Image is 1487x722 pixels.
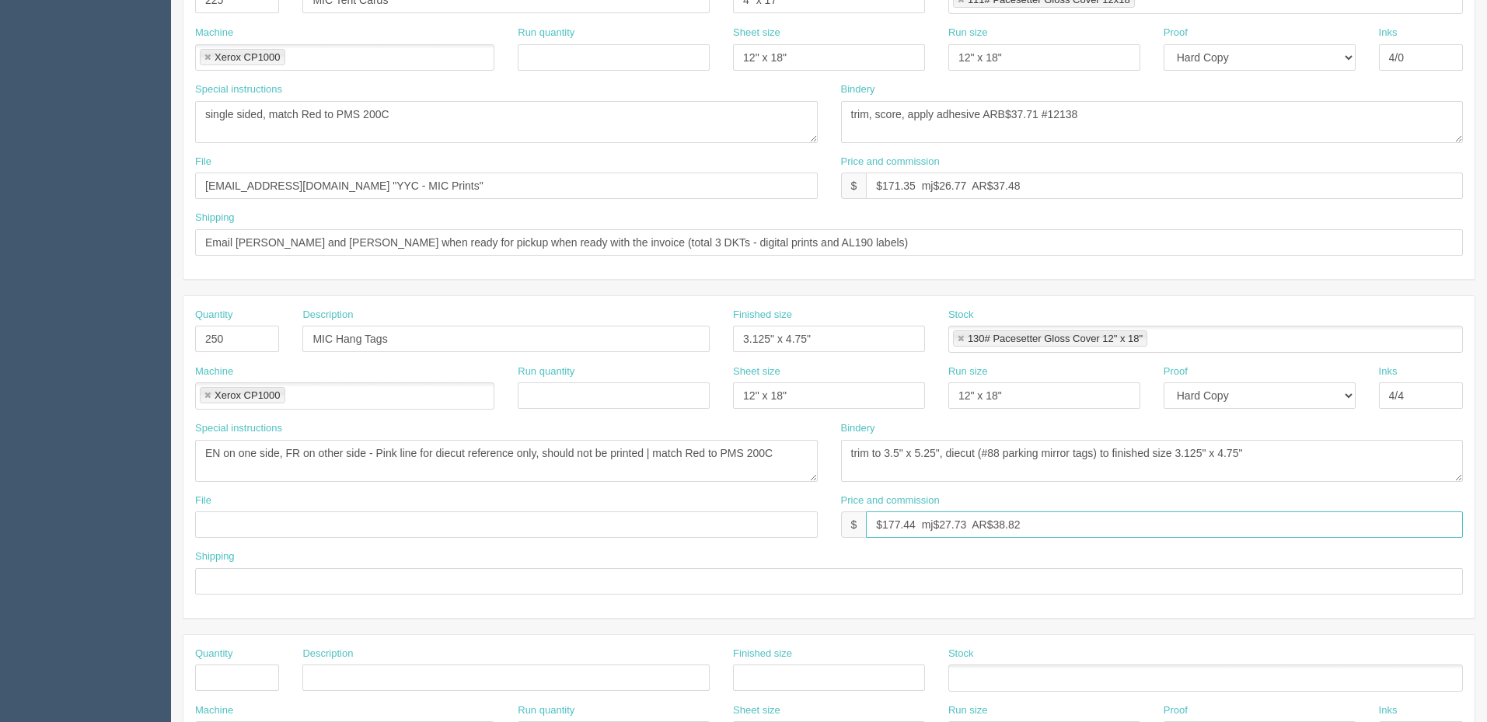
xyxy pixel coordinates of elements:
[733,703,780,718] label: Sheet size
[948,26,988,40] label: Run size
[841,511,867,538] div: $
[841,155,940,169] label: Price and commission
[948,647,974,661] label: Stock
[1164,364,1188,379] label: Proof
[195,647,232,661] label: Quantity
[1164,26,1188,40] label: Proof
[733,26,780,40] label: Sheet size
[841,101,1464,143] textarea: trim, score, apply adhesive ARB$37.71 #12138
[948,308,974,323] label: Stock
[841,494,940,508] label: Price and commission
[1379,703,1398,718] label: Inks
[302,647,353,661] label: Description
[948,364,988,379] label: Run size
[195,549,235,564] label: Shipping
[195,703,233,718] label: Machine
[841,173,867,199] div: $
[518,364,574,379] label: Run quantity
[841,421,875,436] label: Bindery
[302,308,353,323] label: Description
[733,364,780,379] label: Sheet size
[195,211,235,225] label: Shipping
[1379,26,1398,40] label: Inks
[195,421,282,436] label: Special instructions
[215,52,281,62] div: Xerox CP1000
[518,26,574,40] label: Run quantity
[841,82,875,97] label: Bindery
[1164,703,1188,718] label: Proof
[195,26,233,40] label: Machine
[518,703,574,718] label: Run quantity
[948,703,988,718] label: Run size
[195,364,233,379] label: Machine
[195,155,211,169] label: File
[195,82,282,97] label: Special instructions
[1379,364,1398,379] label: Inks
[215,390,281,400] div: Xerox CP1000
[195,494,211,508] label: File
[195,101,818,143] textarea: single sided, match Red to PMS 200C
[733,647,792,661] label: Finished size
[968,333,1143,344] div: 130# Pacesetter Gloss Cover 12" x 18"
[195,308,232,323] label: Quantity
[733,308,792,323] label: Finished size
